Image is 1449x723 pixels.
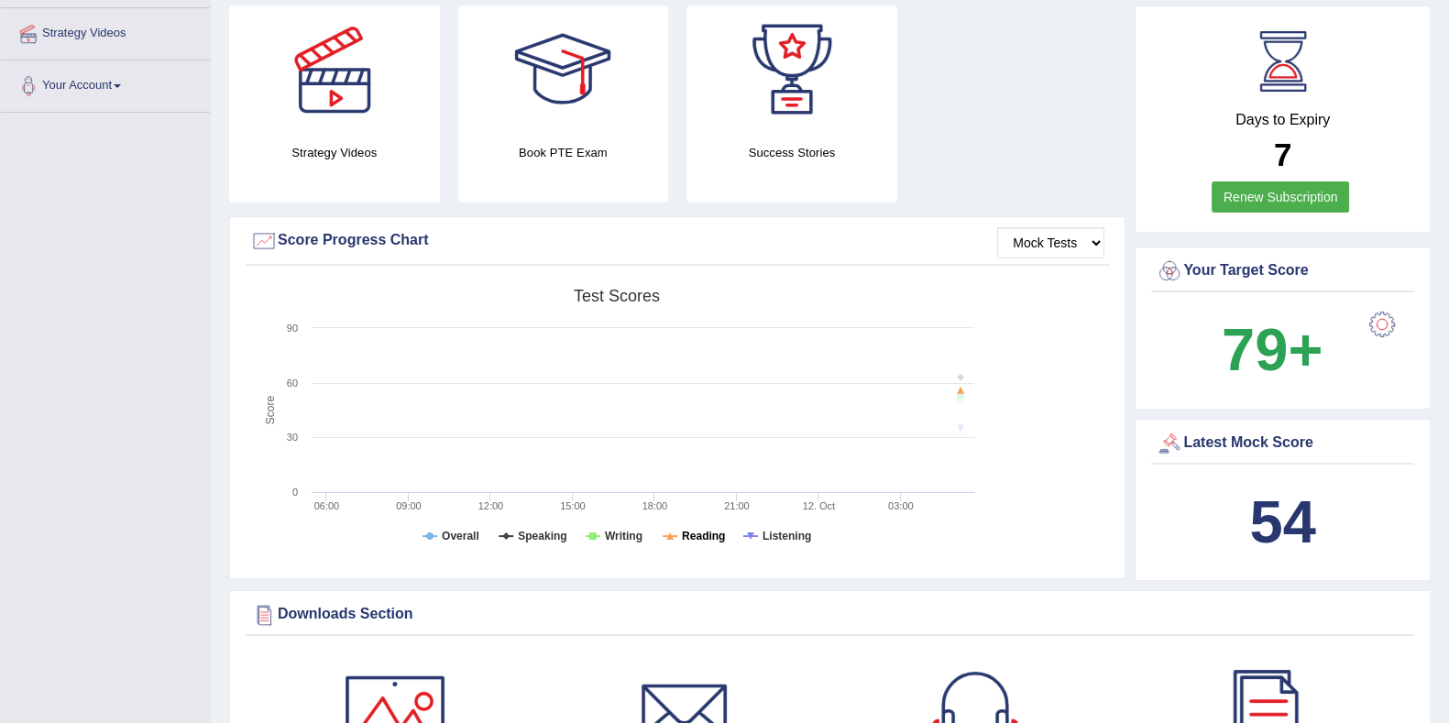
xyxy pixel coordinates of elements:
[264,396,277,425] tspan: Score
[292,487,298,498] text: 0
[724,500,750,511] text: 21:00
[1212,181,1350,213] a: Renew Subscription
[1,60,210,106] a: Your Account
[686,143,897,162] h4: Success Stories
[287,323,298,334] text: 90
[642,500,668,511] text: 18:00
[1,8,210,54] a: Strategy Videos
[314,500,340,511] text: 06:00
[229,143,440,162] h4: Strategy Videos
[560,500,586,511] text: 15:00
[1156,112,1410,128] h4: Days to Expiry
[250,227,1104,255] div: Score Progress Chart
[1274,137,1291,172] b: 7
[458,143,669,162] h4: Book PTE Exam
[518,530,566,542] tspan: Speaking
[1156,430,1410,457] div: Latest Mock Score
[1156,257,1410,285] div: Your Target Score
[574,287,660,305] tspan: Test scores
[763,530,811,542] tspan: Listening
[442,530,479,542] tspan: Overall
[287,432,298,443] text: 30
[287,378,298,389] text: 60
[605,530,642,542] tspan: Writing
[1249,488,1315,555] b: 54
[396,500,422,511] text: 09:00
[803,500,835,511] tspan: 12. Oct
[682,530,725,542] tspan: Reading
[250,601,1410,629] div: Downloads Section
[478,500,504,511] text: 12:00
[888,500,914,511] text: 03:00
[1222,316,1323,383] b: 79+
